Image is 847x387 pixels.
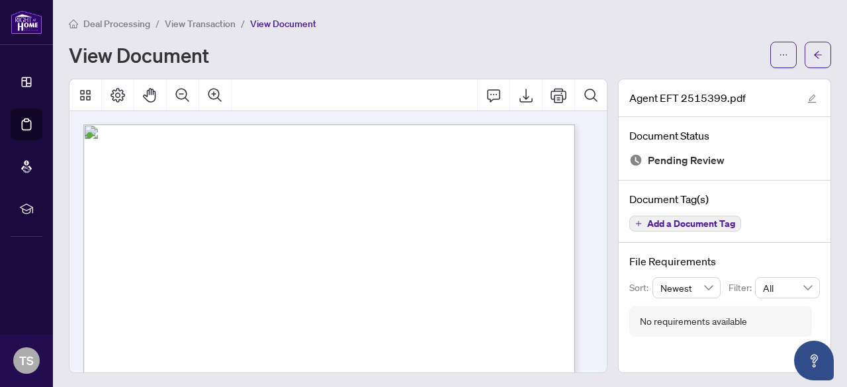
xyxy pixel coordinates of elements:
span: edit [807,94,817,103]
span: View Transaction [165,18,236,30]
li: / [241,16,245,31]
span: arrow-left [813,50,823,60]
span: All [763,278,812,298]
button: Add a Document Tag [629,216,741,232]
p: Filter: [729,280,755,295]
span: Newest [660,278,713,298]
img: logo [11,10,42,34]
span: Pending Review [648,151,725,169]
span: Add a Document Tag [647,219,735,228]
h4: File Requirements [629,253,820,269]
span: home [69,19,78,28]
div: No requirements available [640,314,747,329]
span: ellipsis [779,50,788,60]
span: Agent EFT 2515399.pdf [629,90,746,106]
span: View Document [250,18,316,30]
span: plus [635,220,642,227]
span: Deal Processing [83,18,150,30]
span: TS [19,351,34,370]
h1: View Document [69,44,209,65]
h4: Document Tag(s) [629,191,820,207]
h4: Document Status [629,128,820,144]
p: Sort: [629,280,652,295]
img: Document Status [629,153,643,167]
button: Open asap [794,341,834,380]
li: / [156,16,159,31]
